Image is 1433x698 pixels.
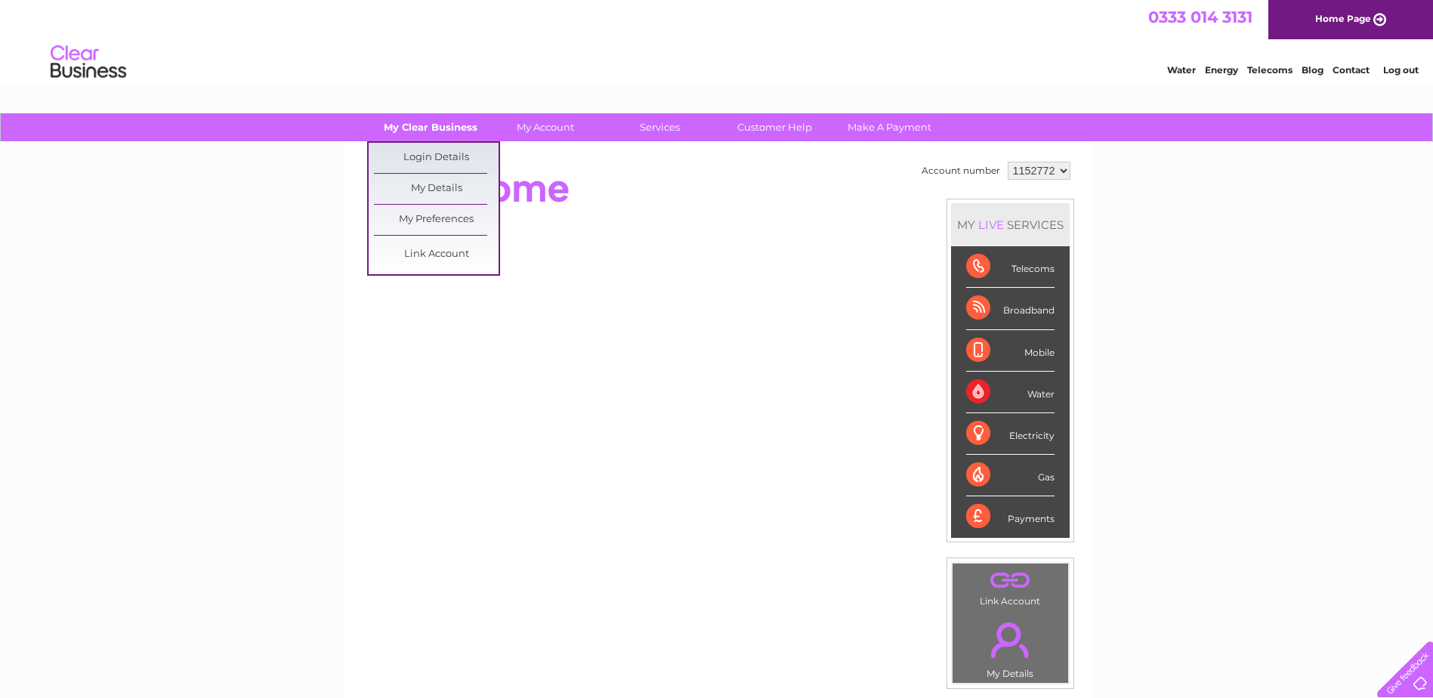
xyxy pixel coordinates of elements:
[975,218,1007,232] div: LIVE
[1205,64,1238,76] a: Energy
[374,239,499,270] a: Link Account
[368,113,493,141] a: My Clear Business
[956,567,1064,594] a: .
[951,203,1070,246] div: MY SERVICES
[952,610,1069,684] td: My Details
[1302,64,1323,76] a: Blog
[1333,64,1370,76] a: Contact
[966,413,1055,455] div: Electricity
[483,113,607,141] a: My Account
[966,496,1055,537] div: Payments
[952,563,1069,610] td: Link Account
[966,372,1055,413] div: Water
[374,174,499,204] a: My Details
[966,330,1055,372] div: Mobile
[598,113,722,141] a: Services
[966,455,1055,496] div: Gas
[712,113,837,141] a: Customer Help
[374,205,499,235] a: My Preferences
[918,158,1004,184] td: Account number
[956,613,1064,666] a: .
[827,113,952,141] a: Make A Payment
[1167,64,1196,76] a: Water
[1383,64,1419,76] a: Log out
[966,288,1055,329] div: Broadband
[374,143,499,173] a: Login Details
[966,246,1055,288] div: Telecoms
[1247,64,1292,76] a: Telecoms
[360,8,1074,73] div: Clear Business is a trading name of Verastar Limited (registered in [GEOGRAPHIC_DATA] No. 3667643...
[50,39,127,85] img: logo.png
[1148,8,1252,26] a: 0333 014 3131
